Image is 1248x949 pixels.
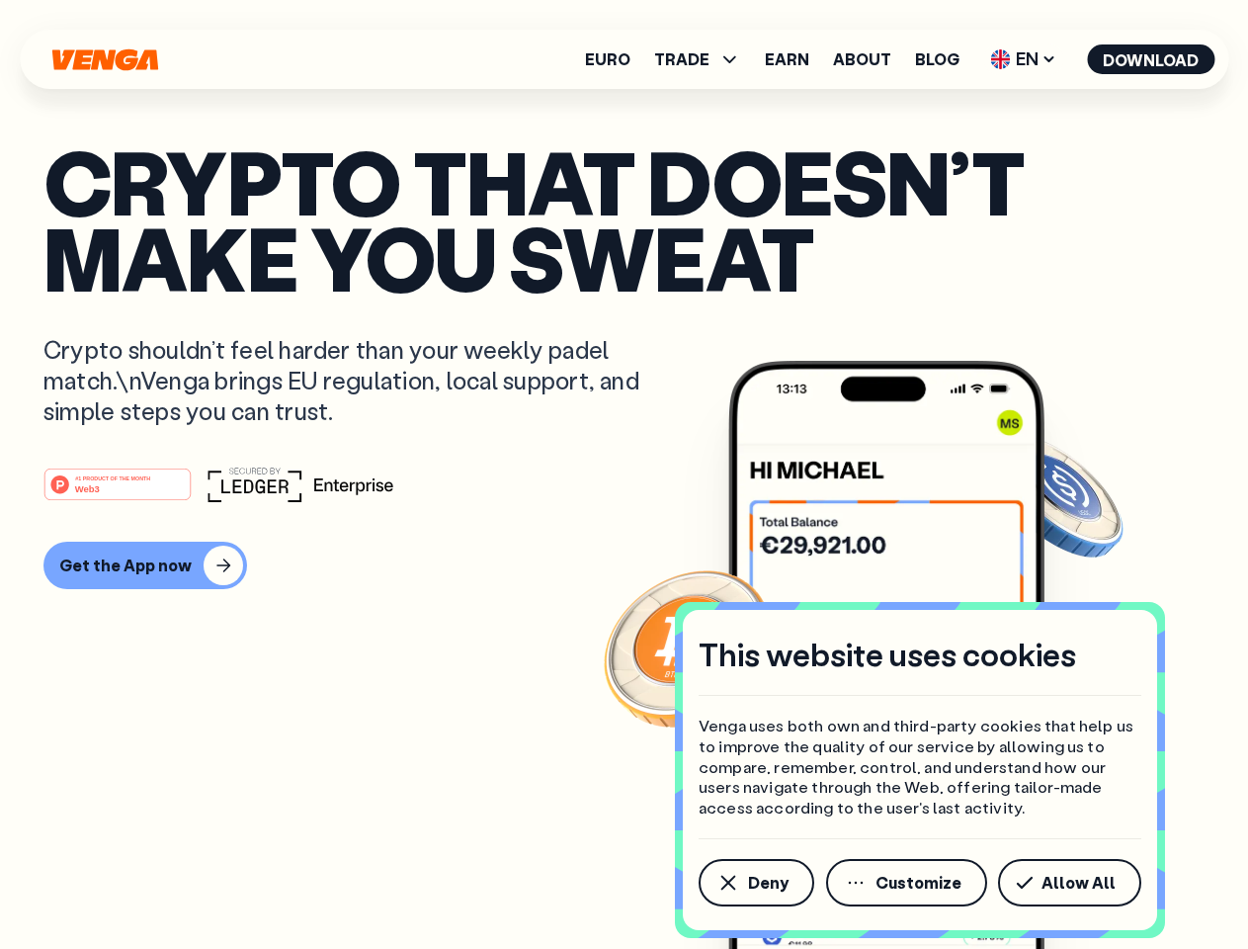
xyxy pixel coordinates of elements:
p: Crypto that doesn’t make you sweat [43,143,1205,295]
a: #1 PRODUCT OF THE MONTHWeb3 [43,479,192,505]
a: Euro [585,51,630,67]
button: Get the App now [43,542,247,589]
button: Allow All [998,859,1141,906]
span: TRADE [654,47,741,71]
span: Allow All [1041,875,1116,891]
div: Get the App now [59,556,192,575]
button: Deny [699,859,814,906]
p: Venga uses both own and third-party cookies that help us to improve the quality of our service by... [699,716,1141,819]
a: Earn [765,51,809,67]
tspan: #1 PRODUCT OF THE MONTH [75,474,150,480]
button: Customize [826,859,987,906]
img: Bitcoin [600,559,778,736]
span: Customize [875,875,961,891]
button: Download [1087,44,1214,74]
img: flag-uk [990,49,1010,69]
tspan: Web3 [75,482,100,493]
a: About [833,51,891,67]
a: Get the App now [43,542,1205,589]
a: Blog [915,51,959,67]
span: EN [983,43,1063,75]
p: Crypto shouldn’t feel harder than your weekly padel match.\nVenga brings EU regulation, local sup... [43,334,668,427]
span: Deny [748,875,789,891]
img: USDC coin [985,425,1127,567]
span: TRADE [654,51,709,67]
svg: Home [49,48,160,71]
h4: This website uses cookies [699,634,1076,675]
